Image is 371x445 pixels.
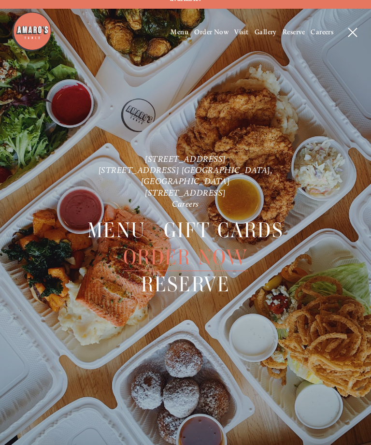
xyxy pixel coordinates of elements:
a: Careers [311,28,333,36]
a: Reserve [283,28,305,36]
a: Visit [234,28,248,36]
a: [STREET_ADDRESS] [145,154,226,164]
a: Order Now [123,244,248,271]
a: Gallery [255,28,277,36]
a: Menu [87,217,145,244]
a: Menu [171,28,188,36]
a: Reserve [141,271,230,298]
a: [STREET_ADDRESS] [GEOGRAPHIC_DATA], [GEOGRAPHIC_DATA] [99,165,275,186]
a: Gift Cards [164,217,284,244]
a: Order Now [194,28,228,36]
img: Amaro's Table [11,11,52,52]
a: Careers [172,199,199,209]
a: [STREET_ADDRESS] [145,187,226,198]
